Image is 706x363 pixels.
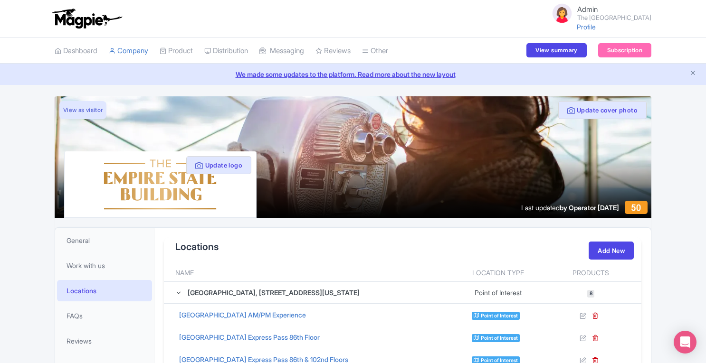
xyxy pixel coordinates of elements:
a: Locations [57,280,152,301]
a: Company [109,38,148,64]
a: General [57,230,152,251]
a: We made some updates to the platform. Read more about the new layout [6,69,700,79]
th: Products [546,264,641,282]
a: Reviews [57,330,152,352]
a: Admin The [GEOGRAPHIC_DATA] [545,2,651,25]
a: Profile [577,23,596,31]
span: Point of Interest [472,334,520,342]
button: Update cover photo [558,101,647,119]
a: View as visitor [59,101,106,119]
a: [GEOGRAPHIC_DATA] Express Pass 86th Floor [179,333,320,341]
img: logo-ab69f6fb50320c5b225c76a69d11143b.png [50,8,124,29]
span: 8 [587,290,594,298]
a: Dashboard [55,38,97,64]
small: The [GEOGRAPHIC_DATA] [577,15,651,21]
a: Product [160,38,193,64]
span: 50 [631,203,641,213]
a: Add New [589,242,634,260]
button: Close announcement [689,68,696,79]
div: Open Intercom Messenger [674,331,696,354]
span: Point of Interest [472,312,520,320]
span: General [67,235,90,245]
span: Reviews [67,336,92,346]
span: Work with us [67,261,105,270]
a: FAQs [57,305,152,326]
div: Last updated [521,203,619,213]
th: Name [164,264,450,282]
a: [GEOGRAPHIC_DATA] AM/PM Experience [179,311,306,319]
img: unqfcjpgst1ko3fhcpk1.svg [84,159,237,210]
span: Locations [67,286,96,296]
div: [GEOGRAPHIC_DATA], [STREET_ADDRESS][US_STATE] [188,288,360,298]
span: by Operator [DATE] [560,204,619,212]
a: Subscription [598,43,651,57]
a: Reviews [315,38,351,64]
a: Messaging [259,38,304,64]
td: Point of Interest [450,282,546,304]
span: FAQs [67,311,83,321]
h3: Locations [175,241,219,252]
a: Work with us [57,255,152,276]
button: Update logo [186,156,251,174]
a: Other [362,38,388,64]
a: View summary [526,43,586,57]
a: Distribution [204,38,248,64]
span: Admin [577,5,598,14]
th: Location Type [450,264,546,282]
img: avatar_key_member-9c1dde93af8b07d7383eb8b5fb890c87.png [551,2,573,25]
